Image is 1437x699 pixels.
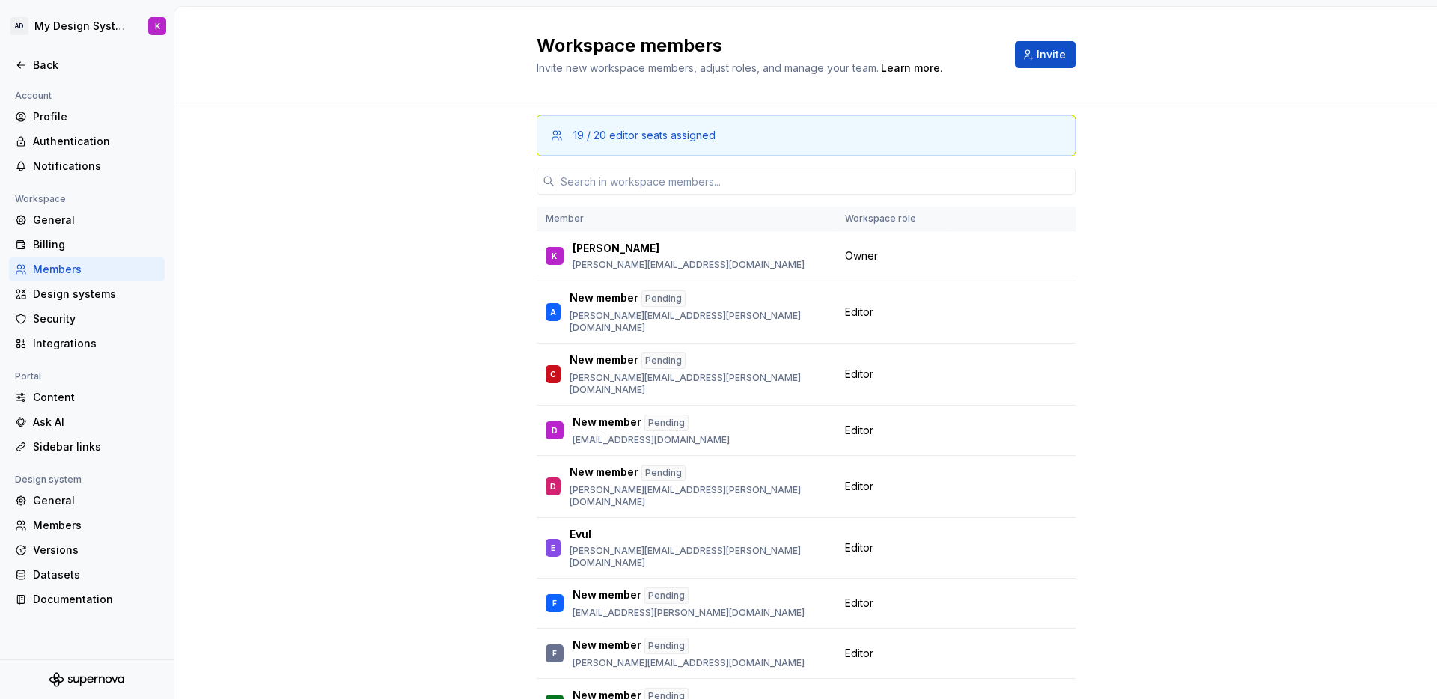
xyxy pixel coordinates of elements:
a: Members [9,513,165,537]
p: [EMAIL_ADDRESS][PERSON_NAME][DOMAIN_NAME] [573,607,805,619]
span: Invite new workspace members, adjust roles, and manage your team. [537,61,879,74]
div: General [33,213,159,228]
span: Editor [845,367,873,382]
svg: Supernova Logo [49,672,124,687]
p: [PERSON_NAME][EMAIL_ADDRESS][PERSON_NAME][DOMAIN_NAME] [570,310,827,334]
p: [EMAIL_ADDRESS][DOMAIN_NAME] [573,434,730,446]
p: New member [570,352,638,369]
div: Content [33,390,159,405]
a: Datasets [9,563,165,587]
span: Invite [1037,47,1066,62]
p: [PERSON_NAME][EMAIL_ADDRESS][DOMAIN_NAME] [573,259,805,271]
p: [PERSON_NAME][EMAIL_ADDRESS][PERSON_NAME][DOMAIN_NAME] [570,372,827,396]
div: F [552,596,557,611]
a: Sidebar links [9,435,165,459]
div: Members [33,518,159,533]
a: Documentation [9,587,165,611]
div: F [552,646,557,661]
p: New member [573,638,641,654]
div: Pending [644,415,689,431]
a: Notifications [9,154,165,178]
a: Security [9,307,165,331]
span: Editor [845,305,873,320]
div: Workspace [9,190,72,208]
a: General [9,489,165,513]
span: Owner [845,248,878,263]
div: Datasets [33,567,159,582]
th: Member [537,207,836,231]
a: Members [9,257,165,281]
a: Profile [9,105,165,129]
a: Integrations [9,332,165,355]
button: ADMy Design SystemK [3,10,171,43]
div: C [550,367,556,382]
div: Portal [9,367,47,385]
div: My Design System [34,19,130,34]
div: Security [33,311,159,326]
a: Design systems [9,282,165,306]
a: Billing [9,233,165,257]
div: Members [33,262,159,277]
span: Editor [845,596,873,611]
span: Editor [845,540,873,555]
p: New member [573,587,641,604]
div: K [155,20,160,32]
a: Learn more [881,61,940,76]
p: New member [573,415,641,431]
div: Sidebar links [33,439,159,454]
div: E [551,540,555,555]
div: Ask AI [33,415,159,430]
div: Pending [644,587,689,604]
input: Search in workspace members... [555,168,1076,195]
div: Integrations [33,336,159,351]
div: Documentation [33,592,159,607]
a: Back [9,53,165,77]
div: Notifications [33,159,159,174]
a: General [9,208,165,232]
div: Authentication [33,134,159,149]
div: Design system [9,471,88,489]
span: Editor [845,423,873,438]
div: Pending [641,465,686,481]
div: Pending [641,290,686,307]
span: . [879,63,942,74]
span: Editor [845,646,873,661]
div: Pending [644,638,689,654]
th: Workspace role [836,207,951,231]
div: Versions [33,543,159,558]
div: D [552,423,558,438]
a: Versions [9,538,165,562]
div: General [33,493,159,508]
span: Editor [845,479,873,494]
div: Pending [641,352,686,369]
p: [PERSON_NAME][EMAIL_ADDRESS][PERSON_NAME][DOMAIN_NAME] [570,484,827,508]
p: [PERSON_NAME][EMAIL_ADDRESS][DOMAIN_NAME] [573,657,805,669]
a: Ask AI [9,410,165,434]
p: New member [570,465,638,481]
p: Evul [570,527,591,542]
div: Profile [33,109,159,124]
a: Authentication [9,129,165,153]
div: Billing [33,237,159,252]
div: AD [10,17,28,35]
div: 19 / 20 editor seats assigned [573,128,716,143]
p: New member [570,290,638,307]
div: D [550,479,556,494]
div: Design systems [33,287,159,302]
p: [PERSON_NAME] [573,241,659,256]
a: Content [9,385,165,409]
div: Account [9,87,58,105]
h2: Workspace members [537,34,997,58]
div: A [550,305,556,320]
div: Back [33,58,159,73]
div: K [552,248,557,263]
p: [PERSON_NAME][EMAIL_ADDRESS][PERSON_NAME][DOMAIN_NAME] [570,545,827,569]
button: Invite [1015,41,1076,68]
